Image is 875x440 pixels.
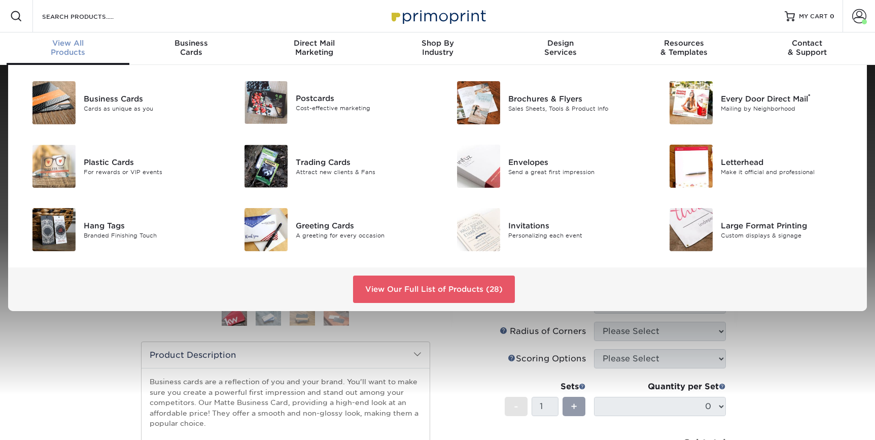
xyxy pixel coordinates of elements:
[457,81,500,124] img: Brochures & Flyers
[457,145,500,188] img: Envelopes
[721,156,855,167] div: Letterhead
[32,145,76,188] img: Plastic Cards
[296,167,430,176] div: Attract new clients & Fans
[499,39,622,57] div: Services
[32,81,76,124] img: Business Cards
[508,231,642,240] div: Personalizing each event
[508,167,642,176] div: Send a great first impression
[84,231,218,240] div: Branded Finishing Touch
[7,39,130,57] div: Products
[129,32,253,65] a: BusinessCards
[296,93,430,104] div: Postcards
[387,5,488,27] img: Primoprint
[20,141,218,192] a: Plastic Cards Plastic Cards For rewards or VIP events
[499,39,622,48] span: Design
[41,10,140,22] input: SEARCH PRODUCTS.....
[499,32,622,65] a: DesignServices
[457,208,500,251] img: Invitations
[746,32,869,65] a: Contact& Support
[508,220,642,231] div: Invitations
[244,145,288,188] img: Trading Cards
[746,39,869,48] span: Contact
[20,204,218,255] a: Hang Tags Hang Tags Branded Finishing Touch
[233,77,430,128] a: Postcards Postcards Cost-effective marketing
[808,93,811,100] sup: ®
[670,145,713,188] img: Letterhead
[376,39,499,48] span: Shop By
[296,231,430,240] div: A greeting for every occasion
[296,104,430,113] div: Cost-effective marketing
[622,39,746,57] div: & Templates
[571,399,577,414] span: +
[508,156,642,167] div: Envelopes
[445,77,643,128] a: Brochures & Flyers Brochures & Flyers Sales Sheets, Tools & Product Info
[296,156,430,167] div: Trading Cards
[233,204,430,255] a: Greeting Cards Greeting Cards A greeting for every occasion
[296,220,430,231] div: Greeting Cards
[129,39,253,57] div: Cards
[746,39,869,57] div: & Support
[622,32,746,65] a: Resources& Templates
[233,141,430,192] a: Trading Cards Trading Cards Attract new clients & Fans
[376,39,499,57] div: Industry
[721,231,855,240] div: Custom displays & signage
[84,93,218,104] div: Business Cards
[830,13,834,20] span: 0
[7,32,130,65] a: View AllProducts
[657,204,855,255] a: Large Format Printing Large Format Printing Custom displays & signage
[721,104,855,113] div: Mailing by Neighborhood
[376,32,499,65] a: Shop ByIndustry
[721,93,855,104] div: Every Door Direct Mail
[244,81,288,124] img: Postcards
[508,104,642,113] div: Sales Sheets, Tools & Product Info
[84,156,218,167] div: Plastic Cards
[129,39,253,48] span: Business
[670,208,713,251] img: Large Format Printing
[622,39,746,48] span: Resources
[670,81,713,124] img: Every Door Direct Mail
[657,141,855,192] a: Letterhead Letterhead Make it official and professional
[445,141,643,192] a: Envelopes Envelopes Send a great first impression
[84,220,218,231] div: Hang Tags
[84,167,218,176] div: For rewards or VIP events
[20,77,218,128] a: Business Cards Business Cards Cards as unique as you
[657,77,855,128] a: Every Door Direct Mail Every Door Direct Mail® Mailing by Neighborhood
[721,220,855,231] div: Large Format Printing
[253,39,376,57] div: Marketing
[32,208,76,251] img: Hang Tags
[445,204,643,255] a: Invitations Invitations Personalizing each event
[353,276,515,303] a: View Our Full List of Products (28)
[799,12,828,21] span: MY CART
[7,39,130,48] span: View All
[721,167,855,176] div: Make it official and professional
[508,93,642,104] div: Brochures & Flyers
[253,32,376,65] a: Direct MailMarketing
[84,104,218,113] div: Cards as unique as you
[514,399,518,414] span: -
[253,39,376,48] span: Direct Mail
[244,208,288,251] img: Greeting Cards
